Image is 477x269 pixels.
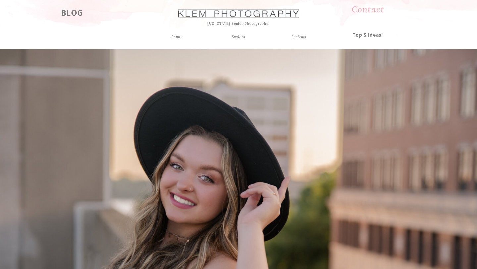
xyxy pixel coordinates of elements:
[168,34,185,40] a: About
[50,6,94,18] a: BLOG
[283,34,315,40] a: Reviews
[195,21,282,27] h1: [US_STATE] Senior Photographer
[343,2,393,18] a: Contact
[227,34,250,40] a: Seniors
[346,31,390,37] a: Top 5 ideas!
